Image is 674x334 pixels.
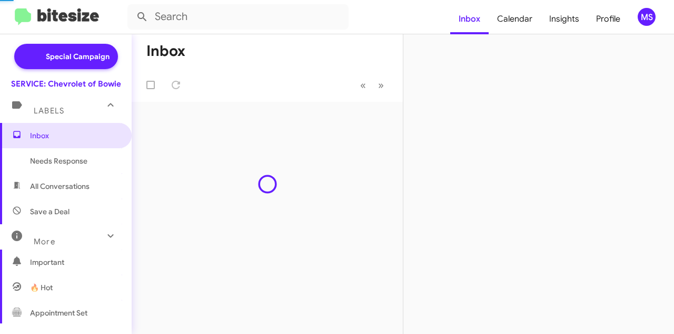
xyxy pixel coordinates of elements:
span: All Conversations [30,181,90,192]
a: Inbox [450,4,489,34]
input: Search [127,4,349,30]
button: Next [372,74,390,96]
a: Insights [541,4,588,34]
button: Previous [354,74,372,96]
span: « [360,79,366,92]
nav: Page navigation example [354,74,390,96]
span: » [378,79,384,92]
button: MS [629,8,662,26]
span: 🔥 Hot [30,282,53,293]
span: Labels [34,106,64,116]
div: MS [638,8,656,26]
span: Inbox [30,130,120,141]
div: SERVICE: Chevrolet of Bowie [11,79,121,89]
span: Save a Deal [30,206,70,217]
span: Needs Response [30,156,120,166]
h1: Inbox [146,43,185,60]
span: Important [30,257,120,268]
a: Special Campaign [14,44,118,69]
a: Profile [588,4,629,34]
a: Calendar [489,4,541,34]
span: Appointment Set [30,308,87,318]
span: More [34,237,55,246]
span: Special Campaign [46,51,110,62]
